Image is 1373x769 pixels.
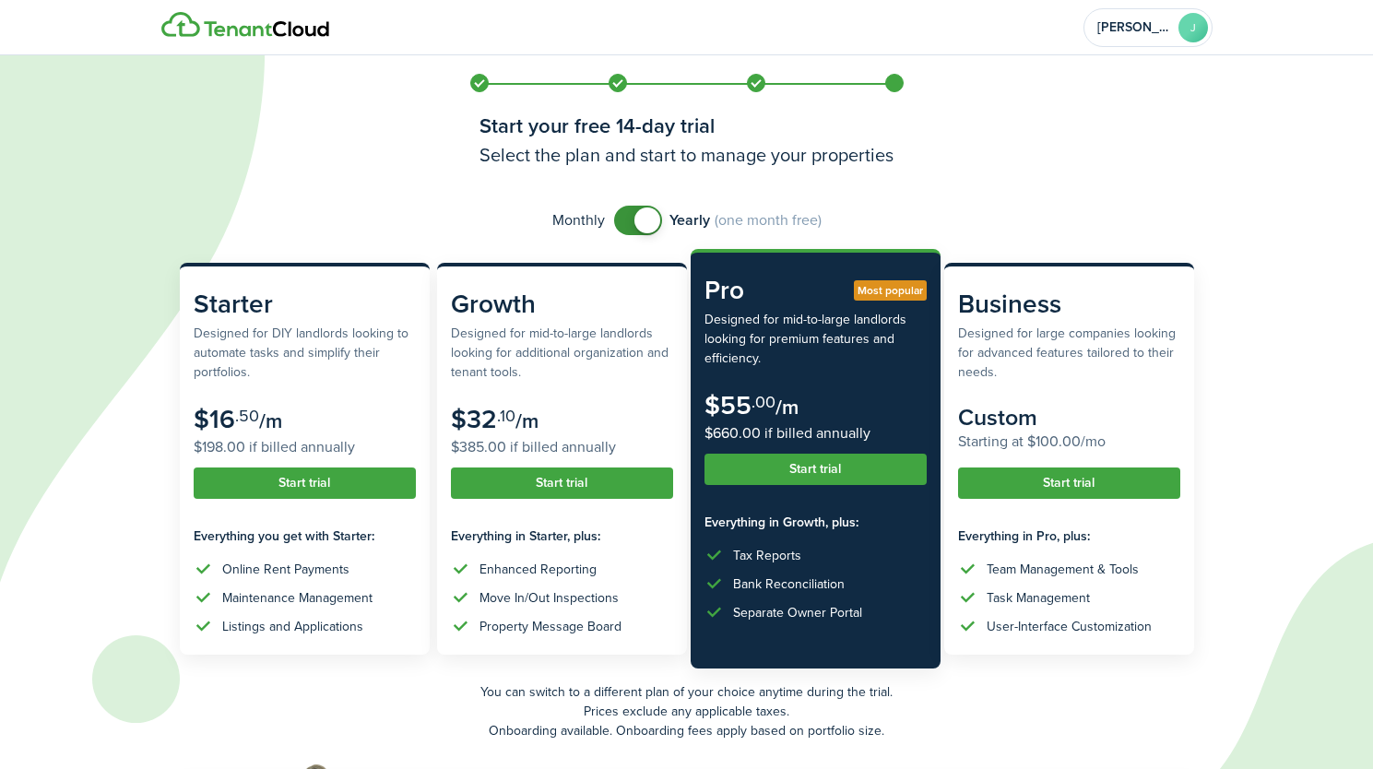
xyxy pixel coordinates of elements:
subscription-pricing-card-price-period: /m [775,392,799,422]
subscription-pricing-card-features-title: Everything in Pro, plus: [958,526,1180,546]
div: Property Message Board [479,617,621,636]
div: Task Management [987,588,1090,608]
p: You can switch to a different plan of your choice anytime during the trial. Prices exclude any ap... [180,682,1194,740]
subscription-pricing-card-price-annual: $198.00 if billed annually [194,436,416,458]
subscription-pricing-card-description: Designed for mid-to-large landlords looking for additional organization and tenant tools. [451,324,673,382]
button: Start trial [194,467,416,499]
button: Start trial [451,467,673,499]
button: Start trial [704,454,927,485]
subscription-pricing-card-title: Growth [451,285,673,324]
subscription-pricing-card-description: Designed for DIY landlords looking to automate tasks and simplify their portfolios. [194,324,416,382]
div: Bank Reconciliation [733,574,845,594]
subscription-pricing-card-title: Business [958,285,1180,324]
subscription-pricing-card-features-title: Everything in Growth, plus: [704,513,927,532]
span: Monthly [552,209,605,231]
img: Logo [161,12,329,38]
subscription-pricing-card-features-title: Everything in Starter, plus: [451,526,673,546]
subscription-pricing-card-price-cents: .10 [497,404,515,428]
subscription-pricing-card-price-cents: .50 [235,404,259,428]
subscription-pricing-card-price-period: /m [259,406,282,436]
div: Enhanced Reporting [479,560,597,579]
div: User-Interface Customization [987,617,1152,636]
div: Separate Owner Portal [733,603,862,622]
subscription-pricing-card-price-annual: Starting at $100.00/mo [958,431,1180,453]
subscription-pricing-card-price-cents: .00 [752,390,775,414]
h3: Select the plan and start to manage your properties [479,141,894,169]
button: Start trial [958,467,1180,499]
subscription-pricing-card-price-amount: $55 [704,386,752,424]
span: Jason [1097,21,1171,34]
subscription-pricing-card-price-annual: $660.00 if billed annually [704,422,927,444]
subscription-pricing-card-title: Starter [194,285,416,324]
div: Online Rent Payments [222,560,349,579]
avatar-text: J [1178,13,1208,42]
span: Most popular [858,282,923,299]
div: Team Management & Tools [987,560,1139,579]
subscription-pricing-card-description: Designed for mid-to-large landlords looking for premium features and efficiency. [704,310,927,368]
div: Move In/Out Inspections [479,588,619,608]
subscription-pricing-card-features-title: Everything you get with Starter: [194,526,416,546]
subscription-pricing-card-description: Designed for large companies looking for advanced features tailored to their needs. [958,324,1180,382]
subscription-pricing-card-price-amount: $32 [451,400,497,438]
subscription-pricing-card-price-period: /m [515,406,539,436]
h1: Start your free 14-day trial [479,111,894,141]
div: Tax Reports [733,546,801,565]
subscription-pricing-card-price-amount: Custom [958,400,1037,434]
subscription-pricing-card-price-annual: $385.00 if billed annually [451,436,673,458]
subscription-pricing-card-title: Pro [704,271,927,310]
subscription-pricing-card-price-amount: $16 [194,400,235,438]
div: Maintenance Management [222,588,373,608]
button: Open menu [1083,8,1213,47]
div: Listings and Applications [222,617,363,636]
